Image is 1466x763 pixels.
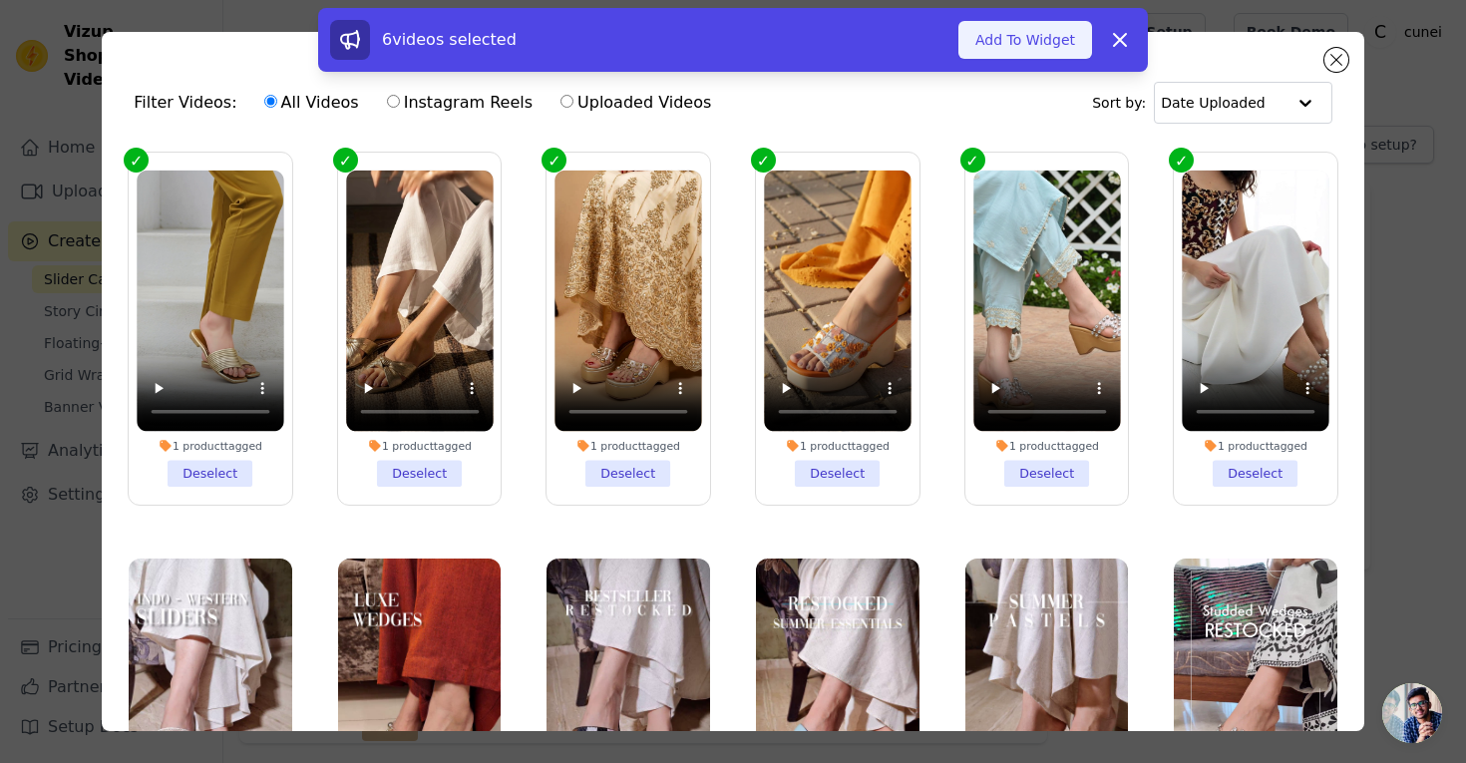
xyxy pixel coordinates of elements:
div: Sort by: [1092,82,1332,124]
button: Add To Widget [958,21,1092,59]
label: All Videos [263,90,360,116]
label: Uploaded Videos [559,90,712,116]
div: 1 product tagged [764,439,911,453]
div: 1 product tagged [1182,439,1328,453]
div: 1 product tagged [973,439,1120,453]
span: 6 videos selected [382,30,517,49]
div: Filter Videos: [134,80,722,126]
div: Open chat [1382,683,1442,743]
div: 1 product tagged [137,439,283,453]
div: 1 product tagged [555,439,702,453]
label: Instagram Reels [386,90,534,116]
div: 1 product tagged [346,439,493,453]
